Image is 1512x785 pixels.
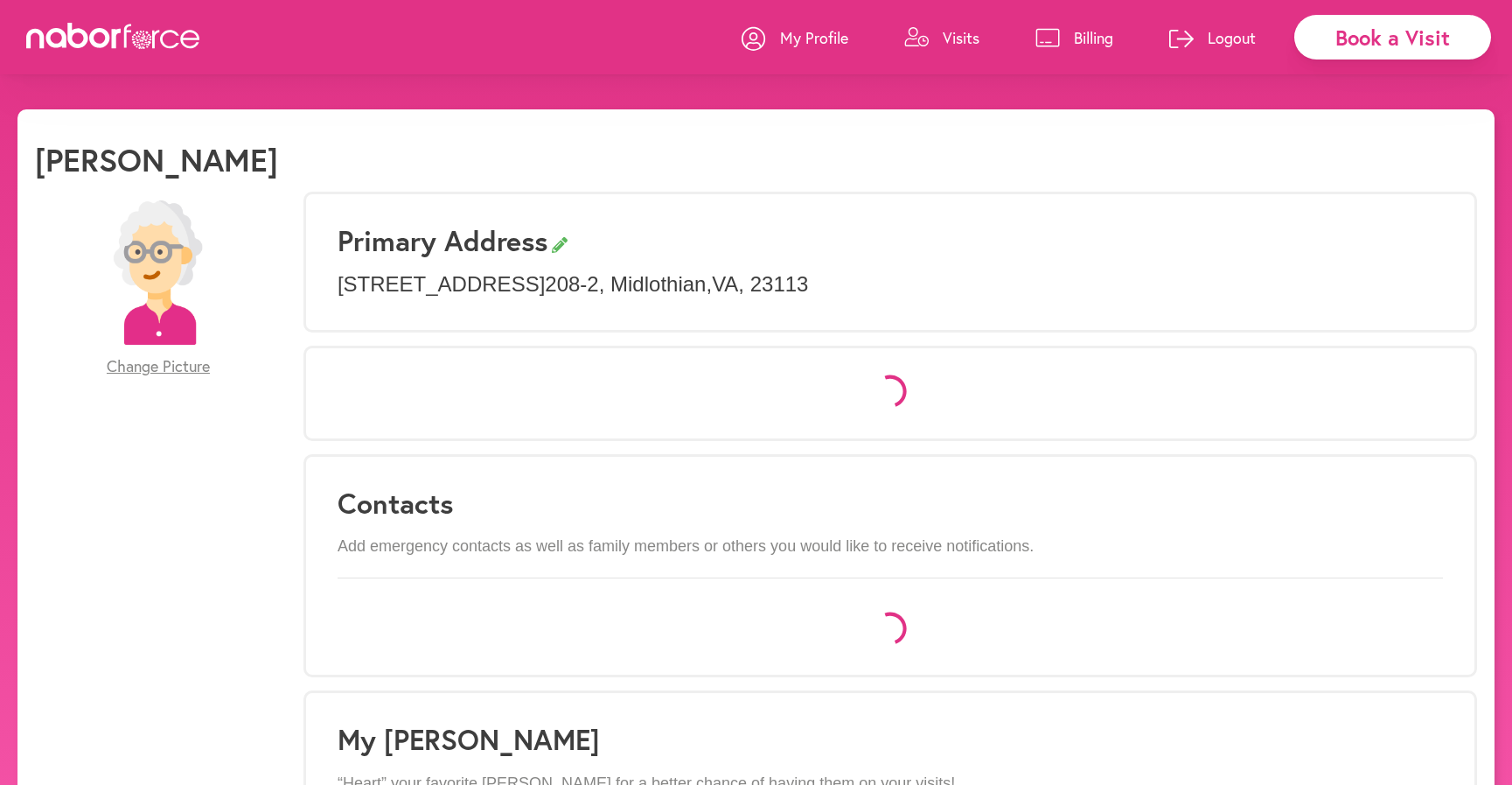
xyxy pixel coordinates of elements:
[338,487,1443,520] h3: Contacts
[943,27,979,48] p: Visits
[35,141,278,179] h1: [PERSON_NAME]
[86,200,230,345] img: efc20bcf08b0dac87679abea64c1faab.png
[1169,11,1256,64] a: Logout
[904,11,979,64] a: Visits
[338,723,1443,756] h1: My [PERSON_NAME]
[742,11,848,64] a: My Profile
[1035,11,1113,64] a: Billing
[107,357,210,376] span: Change Picture
[1074,27,1113,48] p: Billing
[338,224,1443,257] h3: Primary Address
[338,272,1443,298] p: [STREET_ADDRESS] 208-2 , Midlothian , VA , 23113
[1208,27,1256,48] p: Logout
[1294,15,1491,60] div: Book a Visit
[338,537,1443,557] p: Add emergency contacts as well as family members or others you would like to receive notifications.
[780,27,848,48] p: My Profile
